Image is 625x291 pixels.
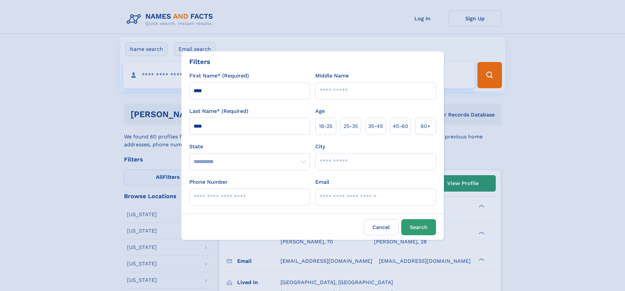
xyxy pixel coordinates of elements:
label: Middle Name [315,72,349,80]
label: Phone Number [189,178,228,186]
label: State [189,143,310,151]
span: 18‑25 [319,122,332,130]
span: 60+ [421,122,430,130]
span: 25‑35 [344,122,358,130]
span: 35‑45 [368,122,383,130]
label: First Name* (Required) [189,72,249,80]
div: Filters [189,57,210,67]
label: City [315,143,325,151]
button: Search [401,219,436,235]
label: Cancel [364,219,399,235]
label: Age [315,107,325,115]
span: 45‑60 [393,122,408,130]
label: Email [315,178,329,186]
label: Last Name* (Required) [189,107,248,115]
